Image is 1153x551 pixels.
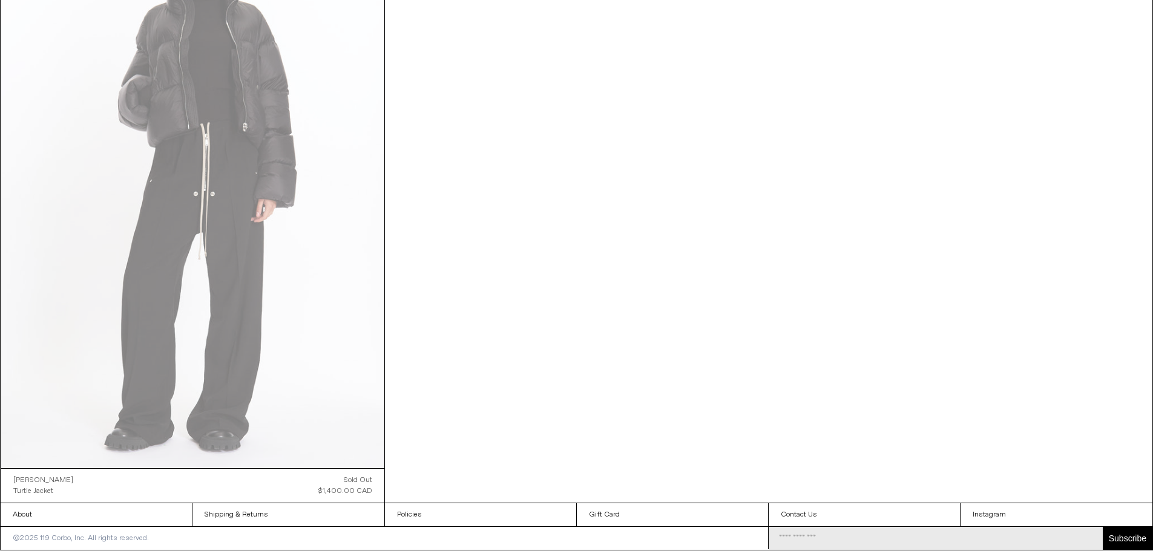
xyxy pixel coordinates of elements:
a: Turtle Jacket [13,486,73,497]
a: Gift Card [577,503,769,526]
div: Turtle Jacket [13,486,53,497]
a: About [1,503,192,526]
div: [PERSON_NAME] [13,475,73,486]
a: [PERSON_NAME] [13,475,73,486]
a: Shipping & Returns [192,503,384,526]
button: Subscribe [1103,527,1152,550]
input: Email Address [769,527,1103,550]
p: ©2025 119 Corbo, Inc. All rights reserved. [1,527,161,550]
a: Contact Us [769,503,960,526]
a: Policies [385,503,576,526]
a: Instagram [961,503,1152,526]
div: $1,400.00 CAD [318,486,372,497]
div: Sold out [344,475,372,486]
